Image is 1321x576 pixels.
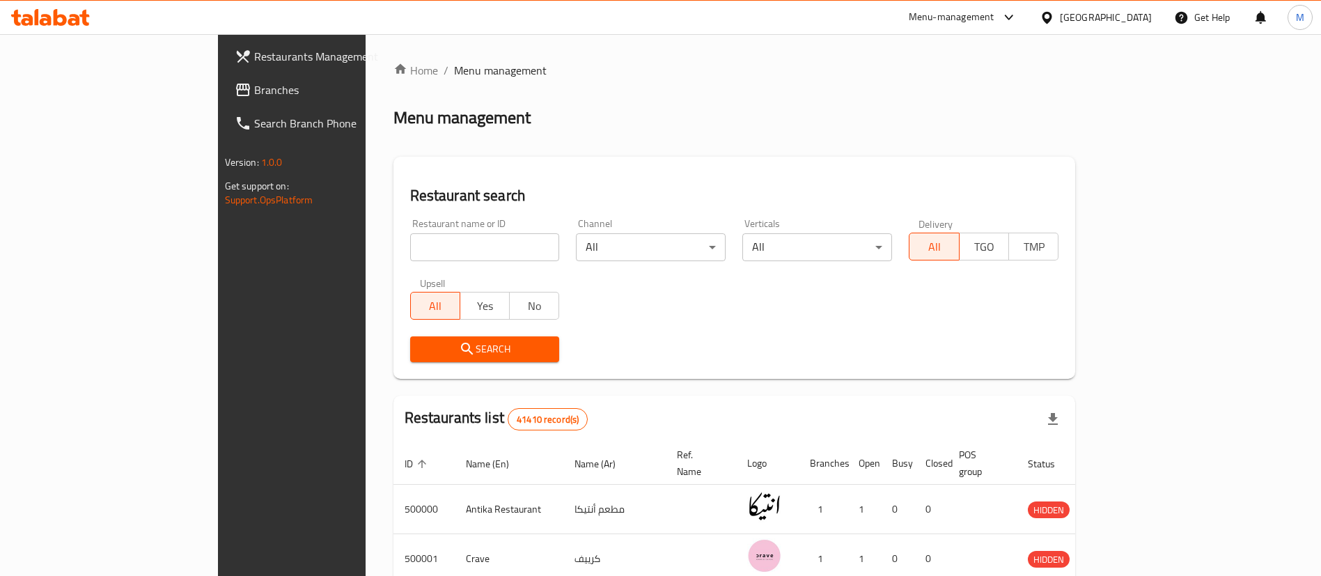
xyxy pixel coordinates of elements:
[1015,237,1053,257] span: TMP
[254,115,428,132] span: Search Branch Phone
[1028,502,1070,518] span: HIDDEN
[881,485,914,534] td: 0
[847,485,881,534] td: 1
[1028,551,1070,568] div: HIDDEN
[747,489,782,524] img: Antika Restaurant
[225,153,259,171] span: Version:
[509,292,559,320] button: No
[909,233,959,260] button: All
[915,237,953,257] span: All
[254,81,428,98] span: Branches
[747,538,782,573] img: Crave
[677,446,719,480] span: Ref. Name
[224,107,439,140] a: Search Branch Phone
[1036,403,1070,436] div: Export file
[261,153,283,171] span: 1.0.0
[393,107,531,129] h2: Menu management
[410,185,1059,206] h2: Restaurant search
[1028,552,1070,568] span: HIDDEN
[225,191,313,209] a: Support.OpsPlatform
[799,485,847,534] td: 1
[959,233,1009,260] button: TGO
[420,278,446,288] label: Upsell
[393,62,1076,79] nav: breadcrumb
[1060,10,1152,25] div: [GEOGRAPHIC_DATA]
[1028,501,1070,518] div: HIDDEN
[466,296,504,316] span: Yes
[914,442,948,485] th: Closed
[405,407,588,430] h2: Restaurants list
[410,292,460,320] button: All
[909,9,994,26] div: Menu-management
[1028,456,1073,472] span: Status
[736,442,799,485] th: Logo
[416,296,455,316] span: All
[421,341,549,358] span: Search
[742,233,892,261] div: All
[881,442,914,485] th: Busy
[410,233,560,261] input: Search for restaurant name or ID..
[508,408,588,430] div: Total records count
[959,446,1000,480] span: POS group
[225,177,289,195] span: Get support on:
[965,237,1003,257] span: TGO
[576,233,726,261] div: All
[515,296,554,316] span: No
[455,485,563,534] td: Antika Restaurant
[914,485,948,534] td: 0
[454,62,547,79] span: Menu management
[847,442,881,485] th: Open
[1296,10,1304,25] span: M
[563,485,666,534] td: مطعم أنتيكا
[444,62,448,79] li: /
[508,413,587,426] span: 41410 record(s)
[574,456,634,472] span: Name (Ar)
[405,456,431,472] span: ID
[254,48,428,65] span: Restaurants Management
[1008,233,1058,260] button: TMP
[410,336,560,362] button: Search
[224,40,439,73] a: Restaurants Management
[919,219,953,228] label: Delivery
[466,456,527,472] span: Name (En)
[799,442,847,485] th: Branches
[224,73,439,107] a: Branches
[460,292,510,320] button: Yes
